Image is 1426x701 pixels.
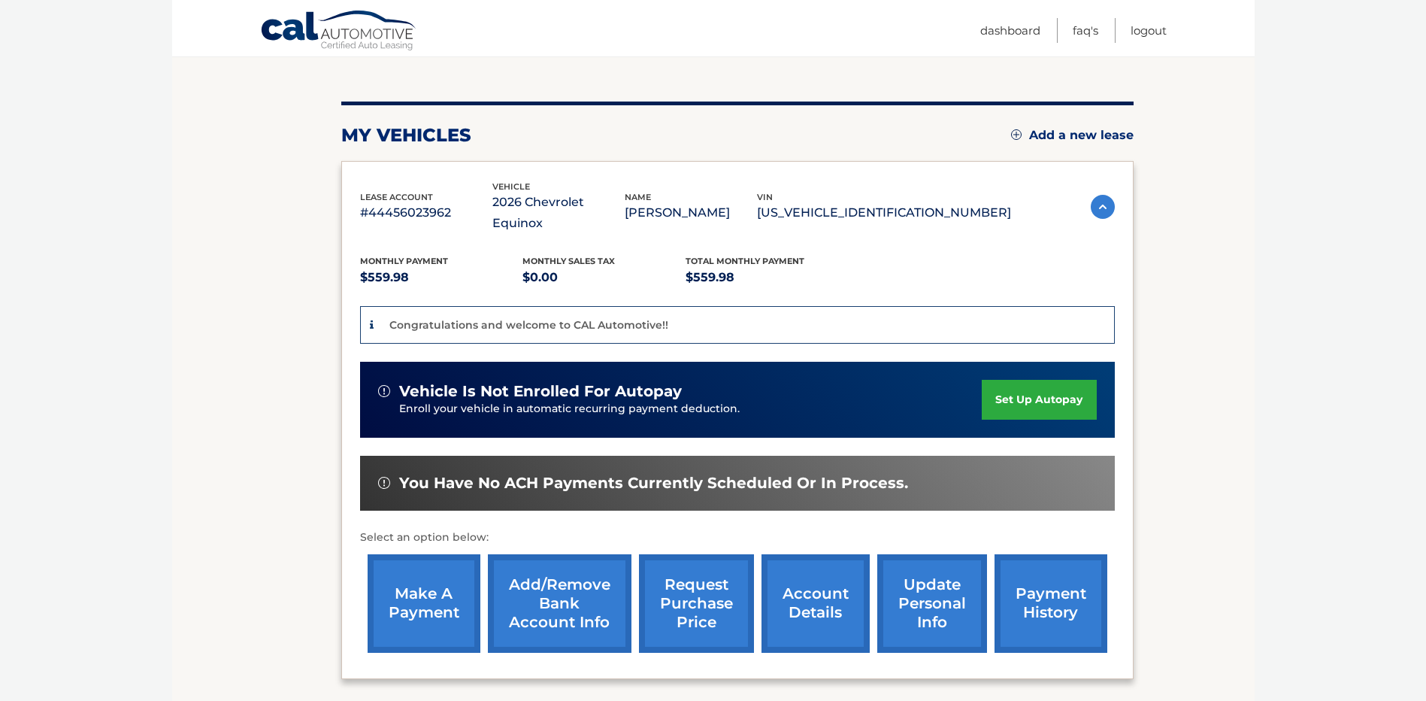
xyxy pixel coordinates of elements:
[492,192,625,234] p: 2026 Chevrolet Equinox
[368,554,480,653] a: make a payment
[1131,18,1167,43] a: Logout
[492,181,530,192] span: vehicle
[1073,18,1098,43] a: FAQ's
[625,192,651,202] span: name
[341,124,471,147] h2: my vehicles
[360,267,523,288] p: $559.98
[378,385,390,397] img: alert-white.svg
[360,529,1115,547] p: Select an option below:
[399,401,982,417] p: Enroll your vehicle in automatic recurring payment deduction.
[360,202,492,223] p: #44456023962
[360,192,433,202] span: lease account
[761,554,870,653] a: account details
[1011,129,1022,140] img: add.svg
[399,382,682,401] span: vehicle is not enrolled for autopay
[522,256,615,266] span: Monthly sales Tax
[686,256,804,266] span: Total Monthly Payment
[522,267,686,288] p: $0.00
[757,202,1011,223] p: [US_VEHICLE_IDENTIFICATION_NUMBER]
[639,554,754,653] a: request purchase price
[389,318,668,332] p: Congratulations and welcome to CAL Automotive!!
[378,477,390,489] img: alert-white.svg
[877,554,987,653] a: update personal info
[260,10,418,53] a: Cal Automotive
[686,267,849,288] p: $559.98
[399,474,908,493] span: You have no ACH payments currently scheduled or in process.
[995,554,1107,653] a: payment history
[757,192,773,202] span: vin
[488,554,631,653] a: Add/Remove bank account info
[360,256,448,266] span: Monthly Payment
[1011,128,1134,143] a: Add a new lease
[625,202,757,223] p: [PERSON_NAME]
[1091,195,1115,219] img: accordion-active.svg
[982,380,1096,420] a: set up autopay
[980,18,1040,43] a: Dashboard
